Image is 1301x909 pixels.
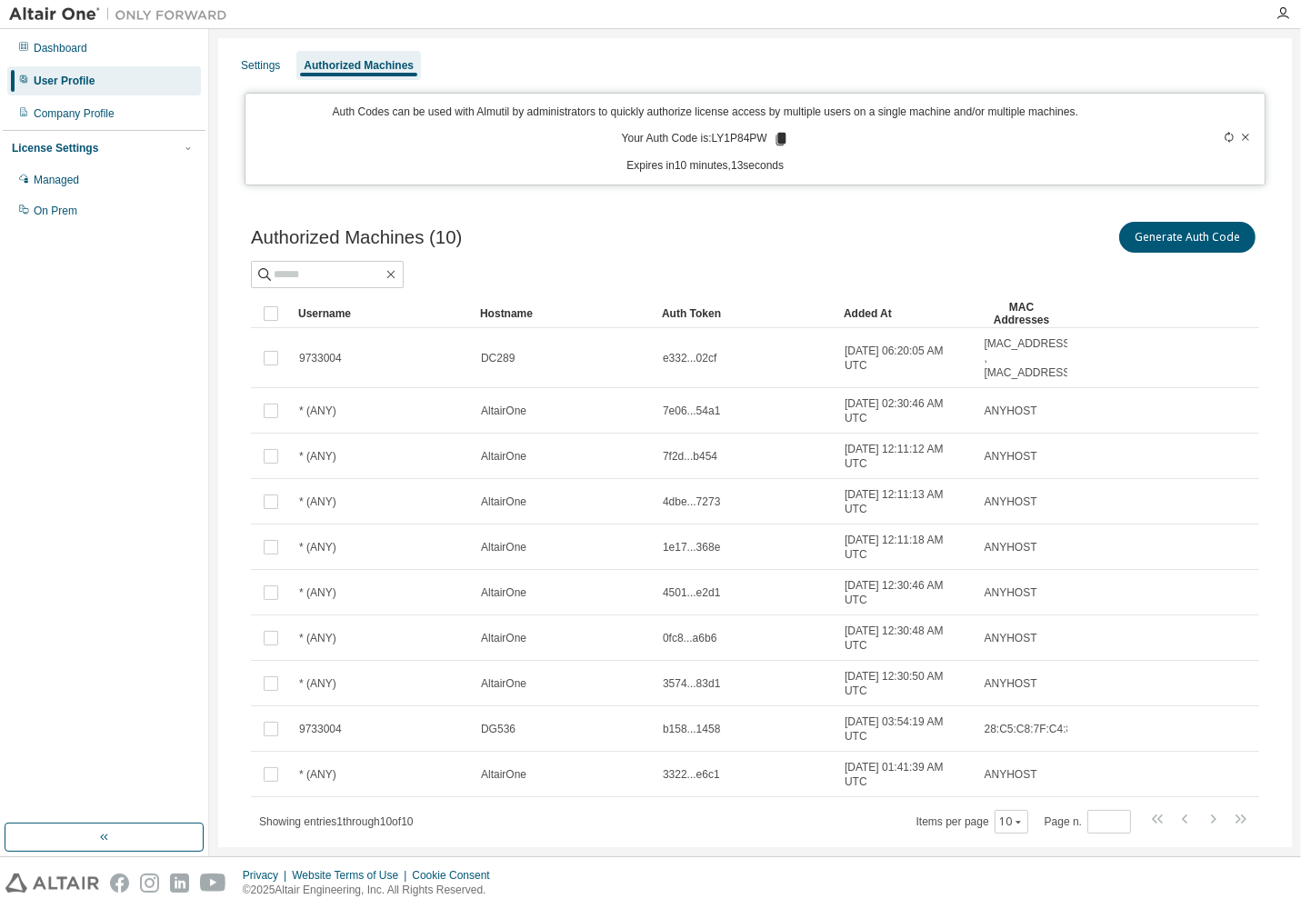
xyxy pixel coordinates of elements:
div: MAC Addresses [984,299,1060,328]
div: Added At [844,299,969,328]
span: * (ANY) [299,540,336,554]
div: License Settings [12,141,98,155]
span: 3574...83d1 [663,676,720,691]
div: Settings [241,58,280,73]
span: 9733004 [299,351,342,365]
span: e332...02cf [663,351,716,365]
span: [DATE] 12:30:50 AM UTC [845,669,968,698]
div: Authorized Machines [304,58,414,73]
span: ANYHOST [985,494,1037,509]
span: Authorized Machines (10) [251,227,462,248]
span: ANYHOST [985,676,1037,691]
span: 28:C5:C8:7F:C4:84 [985,722,1078,736]
div: On Prem [34,204,77,218]
span: DC289 [481,351,515,365]
span: DG536 [481,722,515,736]
span: 4501...e2d1 [663,585,720,600]
span: ANYHOST [985,767,1037,782]
span: * (ANY) [299,585,336,600]
span: * (ANY) [299,404,336,418]
span: [DATE] 12:30:48 AM UTC [845,624,968,653]
p: Auth Codes can be used with Almutil by administrators to quickly authorize license access by mult... [256,105,1154,120]
span: 4dbe...7273 [663,494,720,509]
span: [DATE] 02:30:46 AM UTC [845,396,968,425]
span: [DATE] 12:11:13 AM UTC [845,487,968,516]
div: User Profile [34,74,95,88]
span: ANYHOST [985,449,1037,464]
span: * (ANY) [299,767,336,782]
span: AltairOne [481,767,526,782]
div: Managed [34,173,79,187]
span: AltairOne [481,585,526,600]
div: Website Terms of Use [292,868,412,883]
span: AltairOne [481,676,526,691]
span: [DATE] 06:20:05 AM UTC [845,344,968,373]
span: 1e17...368e [663,540,720,554]
img: altair_logo.svg [5,874,99,893]
span: [DATE] 12:11:18 AM UTC [845,533,968,562]
img: Altair One [9,5,236,24]
span: 9733004 [299,722,342,736]
span: Items per page [916,810,1028,834]
span: AltairOne [481,494,526,509]
span: * (ANY) [299,631,336,645]
span: ANYHOST [985,404,1037,418]
p: © 2025 Altair Engineering, Inc. All Rights Reserved. [243,883,501,898]
p: Your Auth Code is: LY1P84PW [622,131,789,147]
button: Generate Auth Code [1119,222,1256,253]
span: AltairOne [481,449,526,464]
div: Hostname [480,299,647,328]
span: [MAC_ADDRESS] , [MAC_ADDRESS] [985,336,1074,380]
img: youtube.svg [200,874,226,893]
span: AltairOne [481,404,526,418]
span: 7f2d...b454 [663,449,717,464]
span: AltairOne [481,540,526,554]
div: Privacy [243,868,292,883]
span: [DATE] 12:30:46 AM UTC [845,578,968,607]
span: [DATE] 03:54:19 AM UTC [845,714,968,744]
span: [DATE] 01:41:39 AM UTC [845,760,968,789]
div: Dashboard [34,41,87,55]
span: * (ANY) [299,676,336,691]
span: Page n. [1045,810,1131,834]
span: * (ANY) [299,494,336,509]
img: linkedin.svg [170,874,189,893]
div: Auth Token [662,299,829,328]
span: ANYHOST [985,631,1037,645]
p: Expires in 10 minutes, 13 seconds [256,158,1154,174]
img: facebook.svg [110,874,129,893]
span: ANYHOST [985,585,1037,600]
span: 3322...e6c1 [663,767,720,782]
span: 0fc8...a6b6 [663,631,716,645]
span: * (ANY) [299,449,336,464]
div: Cookie Consent [412,868,500,883]
div: Company Profile [34,106,115,121]
span: 7e06...54a1 [663,404,720,418]
span: b158...1458 [663,722,720,736]
div: Username [298,299,465,328]
span: ANYHOST [985,540,1037,554]
span: AltairOne [481,631,526,645]
span: [DATE] 12:11:12 AM UTC [845,442,968,471]
button: 10 [999,814,1024,829]
img: instagram.svg [140,874,159,893]
span: Showing entries 1 through 10 of 10 [259,815,414,828]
